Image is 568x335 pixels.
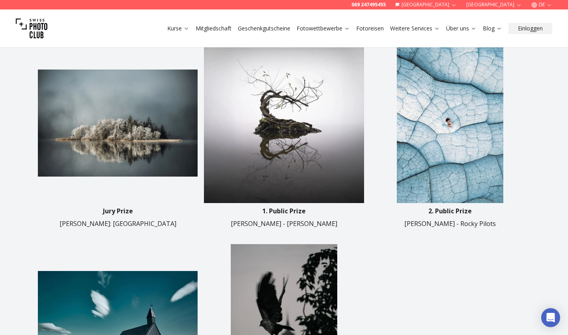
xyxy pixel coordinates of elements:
p: 1. Public Prize [262,206,306,216]
button: Geschenkgutscheine [235,23,293,34]
p: Jury Prize [103,206,133,216]
p: [PERSON_NAME]: [GEOGRAPHIC_DATA] [60,219,176,228]
button: Weitere Services [387,23,443,34]
button: Kurse [164,23,192,34]
a: Geschenkgutscheine [238,24,290,32]
p: 2. Public Prize [428,206,472,216]
button: Blog [480,23,505,34]
img: image [204,43,364,203]
button: Mitgliedschaft [192,23,235,34]
a: Kurse [167,24,189,32]
div: Open Intercom Messenger [541,308,560,327]
a: Weitere Services [390,24,440,32]
a: Blog [483,24,502,32]
img: image [370,43,530,203]
a: Fotowettbewerbe [297,24,350,32]
button: Fotowettbewerbe [293,23,353,34]
a: 069 247495455 [351,2,386,8]
a: Über uns [446,24,476,32]
p: [PERSON_NAME] - Rocky Pilots [404,219,496,228]
img: image [38,43,198,203]
p: [PERSON_NAME] - [PERSON_NAME] [231,219,337,228]
a: Mitgliedschaft [196,24,232,32]
a: Fotoreisen [356,24,384,32]
button: Über uns [443,23,480,34]
button: Fotoreisen [353,23,387,34]
button: Einloggen [508,23,552,34]
img: Swiss photo club [16,13,47,44]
